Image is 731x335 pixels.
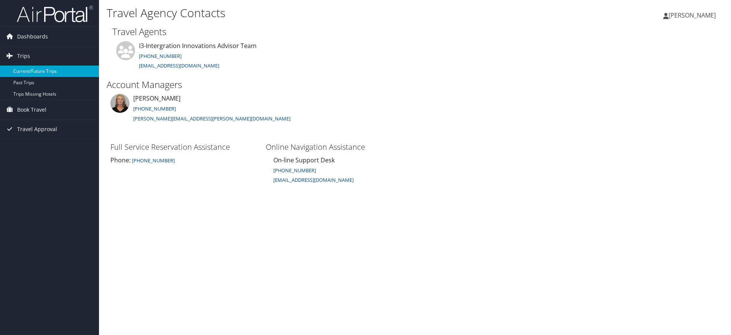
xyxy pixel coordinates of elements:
[110,155,258,165] div: Phone:
[107,5,518,21] h1: Travel Agency Contacts
[663,4,723,27] a: [PERSON_NAME]
[266,142,413,152] h3: Online Navigation Assistance
[110,94,129,113] img: valerie-buckler.jpg
[133,115,290,122] a: [PERSON_NAME][EMAIL_ADDRESS][PERSON_NAME][DOMAIN_NAME]
[133,94,180,103] span: [PERSON_NAME]
[131,156,175,164] a: [PHONE_NUMBER]
[17,100,46,119] span: Book Travel
[132,157,175,164] small: [PHONE_NUMBER]
[273,167,316,174] a: [PHONE_NUMBER]
[139,62,219,69] a: [EMAIL_ADDRESS][DOMAIN_NAME]
[273,175,354,184] a: [EMAIL_ADDRESS][DOMAIN_NAME]
[273,176,354,183] small: [EMAIL_ADDRESS][DOMAIN_NAME]
[112,25,718,38] h2: Travel Agents
[669,11,716,19] span: [PERSON_NAME]
[17,120,57,139] span: Travel Approval
[139,42,257,50] span: I3-Intergration Innovations Advisor Team
[133,105,176,112] a: [PHONE_NUMBER]
[17,27,48,46] span: Dashboards
[139,53,182,59] a: [PHONE_NUMBER]
[110,142,258,152] h3: Full Service Reservation Assistance
[17,5,93,23] img: airportal-logo.png
[273,156,335,164] span: On-line Support Desk
[17,46,30,66] span: Trips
